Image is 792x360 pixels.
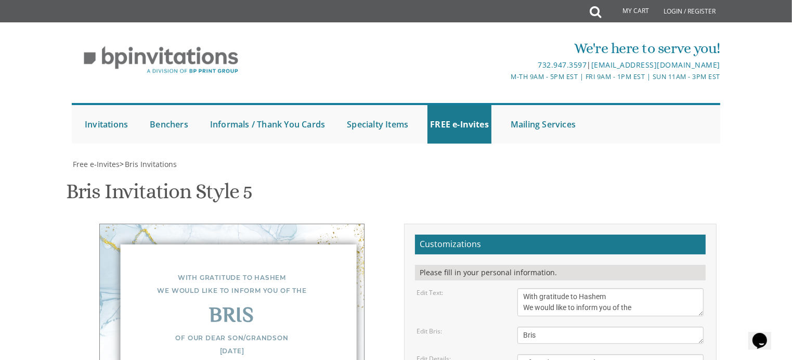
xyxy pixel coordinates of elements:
div: Bris [121,310,343,323]
a: Free e-Invites [72,159,120,169]
a: 732.947.3597 [538,60,587,70]
span: Bris Invitations [125,159,177,169]
a: My Cart [601,1,657,22]
label: Edit Bris: [417,327,442,336]
a: Informals / Thank You Cards [207,105,328,144]
h2: Customizations [415,235,706,254]
a: Mailing Services [508,105,578,144]
div: M-Th 9am - 5pm EST | Fri 9am - 1pm EST | Sun 11am - 3pm EST [289,71,720,82]
div: | [289,59,720,71]
span: > [120,159,177,169]
div: We're here to serve you! [289,38,720,59]
textarea: With gratitude to Hashem We would like to inform you of the [517,288,704,316]
a: Bris Invitations [124,159,177,169]
a: Invitations [82,105,131,144]
span: Free e-Invites [73,159,120,169]
label: Edit Text: [417,288,443,297]
a: Benchers [147,105,191,144]
a: [EMAIL_ADDRESS][DOMAIN_NAME] [591,60,720,70]
textarea: Bris [517,327,704,344]
img: BP Invitation Loft [72,38,250,82]
a: Specialty Items [344,105,411,144]
div: With gratitude to Hashem We would like to inform you of the [121,271,343,297]
a: FREE e-Invites [427,105,491,144]
iframe: chat widget [748,318,782,350]
div: Please fill in your personal information. [415,265,706,280]
h1: Bris Invitation Style 5 [66,180,252,211]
